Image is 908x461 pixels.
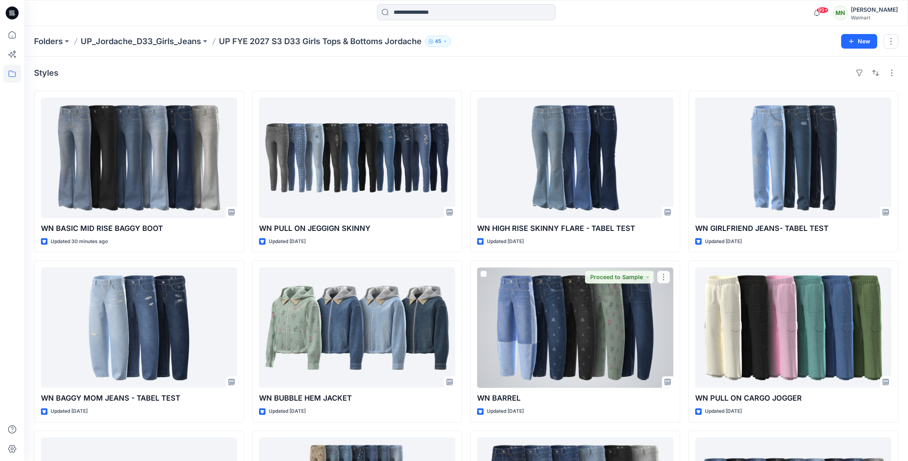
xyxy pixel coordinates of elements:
[51,407,88,416] p: Updated [DATE]
[269,407,306,416] p: Updated [DATE]
[435,37,441,46] p: 45
[851,5,898,15] div: [PERSON_NAME]
[487,407,524,416] p: Updated [DATE]
[477,223,673,234] p: WN HIGH RISE SKINNY FLARE - TABEL TEST
[695,393,891,404] p: WN PULL ON CARGO JOGGER
[705,237,742,246] p: Updated [DATE]
[695,267,891,388] a: WN PULL ON CARGO JOGGER
[816,7,829,13] span: 99+
[219,36,422,47] p: UP FYE 2027 S3 D33 Girls Tops & Bottoms Jordache
[41,393,237,404] p: WN BAGGY MOM JEANS - TABEL TEST
[851,15,898,21] div: Walmart
[51,237,108,246] p: Updated 30 minutes ago
[259,267,455,388] a: WN BUBBLE HEM JACKET
[259,98,455,218] a: WN PULL ON JEGGIGN SKINNY
[269,237,306,246] p: Updated [DATE]
[477,267,673,388] a: WN BARREL
[477,98,673,218] a: WN HIGH RISE SKINNY FLARE - TABEL TEST
[833,6,848,20] div: MN
[81,36,201,47] a: UP_Jordache_D33_Girls_Jeans
[487,237,524,246] p: Updated [DATE]
[705,407,742,416] p: Updated [DATE]
[41,223,237,234] p: WN BASIC MID RISE BAGGY BOOT
[41,98,237,218] a: WN BASIC MID RISE BAGGY BOOT
[34,36,63,47] a: Folders
[259,393,455,404] p: WN BUBBLE HEM JACKET
[41,267,237,388] a: WN BAGGY MOM JEANS - TABEL TEST
[695,98,891,218] a: WN GIRLFRIEND JEANS- TABEL TEST
[259,223,455,234] p: WN PULL ON JEGGIGN SKINNY
[425,36,451,47] button: 45
[34,68,58,78] h4: Styles
[841,34,877,49] button: New
[695,223,891,234] p: WN GIRLFRIEND JEANS- TABEL TEST
[477,393,673,404] p: WN BARREL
